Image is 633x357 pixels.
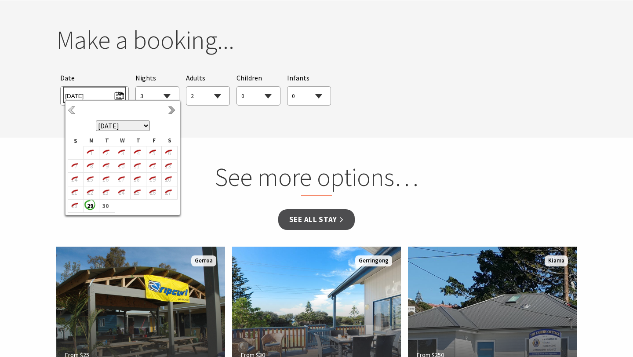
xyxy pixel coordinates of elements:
b: 29 [84,200,95,211]
span: Gerringong [355,255,392,266]
a: See all Stay [278,209,355,230]
i: 17 [115,174,127,185]
th: S [68,135,84,146]
th: S [162,135,178,146]
td: 29 [84,199,99,212]
i: 6 [162,147,173,159]
i: 12 [146,160,158,172]
i: 9 [99,160,111,172]
i: 15 [84,174,95,185]
b: 30 [99,200,111,211]
i: 7 [68,160,80,172]
span: Date [60,73,75,82]
i: 20 [162,174,173,185]
span: Children [236,73,262,82]
i: 19 [146,174,158,185]
span: Infants [287,73,309,82]
span: Gerroa [191,255,216,266]
i: 3 [115,147,127,159]
i: 27 [162,187,173,198]
i: 1 [84,147,95,159]
i: 8 [84,160,95,172]
i: 2 [99,147,111,159]
span: Kiama [545,255,568,266]
i: 21 [68,187,80,198]
i: 23 [99,187,111,198]
i: 11 [131,160,142,172]
h2: See more options… [149,162,484,196]
i: 4 [131,147,142,159]
span: Nights [135,73,156,84]
span: [DATE] [65,89,124,101]
i: 26 [146,187,158,198]
th: T [131,135,146,146]
i: 25 [131,187,142,198]
th: W [115,135,131,146]
i: 5 [146,147,158,159]
th: T [99,135,115,146]
i: 13 [162,160,173,172]
i: 22 [84,187,95,198]
i: 18 [131,174,142,185]
i: 10 [115,160,127,172]
td: 30 [99,199,115,212]
span: Adults [186,73,205,82]
div: Please choose your desired arrival date [60,73,128,106]
i: 28 [68,200,80,211]
i: 14 [68,174,80,185]
th: M [84,135,99,146]
i: 16 [99,174,111,185]
h2: Make a booking... [56,25,577,55]
th: F [146,135,162,146]
div: Choose a number of nights [135,73,179,106]
i: 24 [115,187,127,198]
